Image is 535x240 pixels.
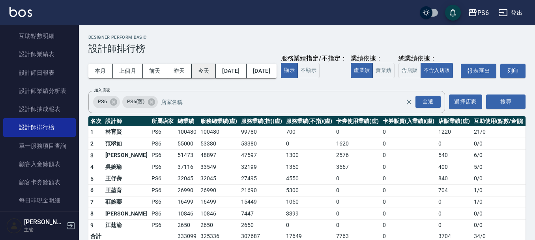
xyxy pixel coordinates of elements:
[351,55,395,63] div: 業績依據：
[334,208,381,220] td: 0
[334,196,381,208] td: 0
[103,196,150,208] td: 莊婉蓁
[436,138,472,150] td: 0
[176,116,198,127] th: 總業績
[150,185,176,197] td: PS6
[239,161,284,173] td: 32199
[404,96,415,108] button: Clear
[239,138,284,150] td: 53380
[103,149,150,161] td: [PERSON_NAME]
[103,219,150,231] td: 江莛渝
[239,185,284,197] td: 21690
[198,149,239,161] td: 48897
[239,208,284,220] td: 7447
[436,196,472,208] td: 0
[90,129,94,135] span: 1
[472,219,526,231] td: 0 / 0
[176,196,198,208] td: 16499
[198,185,239,197] td: 26990
[24,218,64,226] h5: [PERSON_NAME]
[472,161,526,173] td: 5 / 0
[3,137,76,155] a: 單一服務項目查詢
[103,116,150,127] th: 設計師
[472,208,526,220] td: 0 / 0
[436,219,472,231] td: 0
[90,140,94,147] span: 2
[150,208,176,220] td: PS6
[239,116,284,127] th: 服務業績(指)(虛)
[381,161,436,173] td: 0
[88,43,526,54] h3: 設計師排行榜
[381,116,436,127] th: 卡券販賣(入業績)(虛)
[334,161,381,173] td: 3567
[90,152,94,159] span: 3
[381,185,436,197] td: 0
[372,63,395,78] button: 實業績
[150,219,176,231] td: PS6
[414,94,442,110] button: Open
[176,185,198,197] td: 26990
[477,8,489,18] div: PS6
[281,63,298,78] button: 顯示
[176,149,198,161] td: 51473
[461,64,496,78] button: 報表匯出
[351,63,373,78] button: 虛業績
[239,126,284,138] td: 99780
[3,191,76,210] a: 每日非現金明細
[436,116,472,127] th: 店販業績(虛)
[3,155,76,173] a: 顧客入金餘額表
[472,196,526,208] td: 1 / 0
[284,196,334,208] td: 1050
[143,64,167,78] button: 前天
[472,138,526,150] td: 0 / 0
[239,149,284,161] td: 47597
[486,94,526,109] button: 搜尋
[90,222,94,229] span: 9
[150,149,176,161] td: PS6
[198,126,239,138] td: 100480
[90,199,94,205] span: 7
[334,173,381,185] td: 0
[381,196,436,208] td: 0
[472,185,526,197] td: 1 / 0
[472,173,526,185] td: 0 / 0
[90,210,94,217] span: 8
[198,208,239,220] td: 10846
[103,208,150,220] td: [PERSON_NAME]
[381,219,436,231] td: 0
[176,219,198,231] td: 2650
[465,5,492,21] button: PS6
[9,7,32,17] img: Logo
[284,219,334,231] td: 0
[381,126,436,138] td: 0
[284,126,334,138] td: 700
[334,116,381,127] th: 卡券使用業績(虛)
[94,87,110,93] label: 加入店家
[421,63,453,78] button: 不含入店販
[495,6,526,20] button: 登出
[216,64,246,78] button: [DATE]
[3,210,76,228] a: 每日收支明細
[284,208,334,220] td: 3399
[113,64,143,78] button: 上個月
[150,196,176,208] td: PS6
[88,35,526,40] h2: Designer Perform Basic
[88,116,103,127] th: 名次
[239,173,284,185] td: 27495
[122,98,150,106] span: PS6(舊)
[472,126,526,138] td: 21 / 0
[334,185,381,197] td: 0
[436,185,472,197] td: 704
[3,100,76,118] a: 設計師抽成報表
[198,116,239,127] th: 服務總業績(虛)
[103,185,150,197] td: 王堃育
[103,173,150,185] td: 王伃蒨
[6,218,22,234] img: Person
[3,173,76,191] a: 顧客卡券餘額表
[3,27,76,45] a: 互助點數明細
[198,219,239,231] td: 2650
[334,149,381,161] td: 2576
[334,219,381,231] td: 0
[284,185,334,197] td: 5300
[284,161,334,173] td: 1350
